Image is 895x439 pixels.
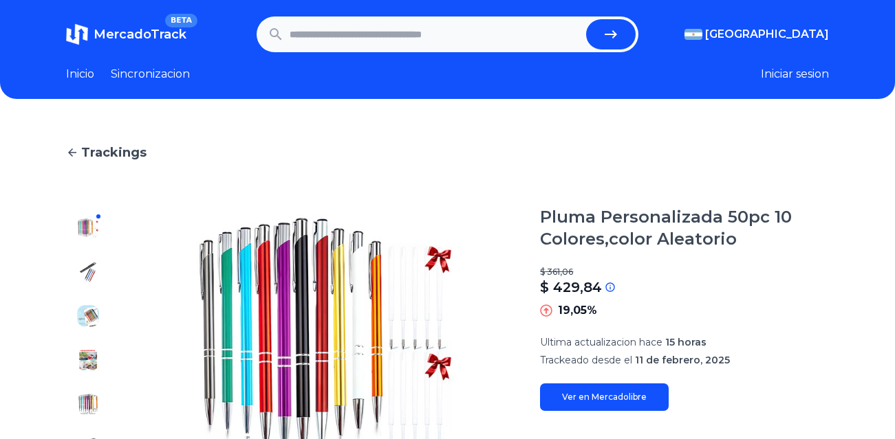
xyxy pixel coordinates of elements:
[111,66,190,82] a: Sincronizacion
[684,29,702,40] img: Argentina
[77,393,99,415] img: Pluma Personalizada 50pc 10 Colores,color Aleatorio
[761,66,829,82] button: Iniciar sesion
[684,26,829,43] button: [GEOGRAPHIC_DATA]
[66,23,88,45] img: MercadoTrack
[540,206,829,250] h1: Pluma Personalizada 50pc 10 Colores,color Aleatorio
[77,349,99,371] img: Pluma Personalizada 50pc 10 Colores,color Aleatorio
[540,267,829,278] p: $ 361,06
[81,143,147,162] span: Trackings
[540,336,662,348] span: Ultima actualizacion hace
[66,23,186,45] a: MercadoTrackBETA
[66,66,94,82] a: Inicio
[705,26,829,43] span: [GEOGRAPHIC_DATA]
[94,27,186,42] span: MercadoTrack
[77,261,99,283] img: Pluma Personalizada 50pc 10 Colores,color Aleatorio
[77,305,99,327] img: Pluma Personalizada 50pc 10 Colores,color Aleatorio
[540,354,632,366] span: Trackeado desde el
[665,336,707,348] span: 15 horas
[77,217,99,239] img: Pluma Personalizada 50pc 10 Colores,color Aleatorio
[540,383,669,411] a: Ver en Mercadolibre
[558,302,597,319] p: 19,05%
[540,278,602,297] p: $ 429,84
[635,354,730,366] span: 11 de febrero, 2025
[66,143,829,162] a: Trackings
[165,14,197,27] span: BETA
